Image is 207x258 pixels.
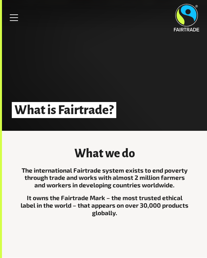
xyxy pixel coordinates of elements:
[20,167,189,189] p: The international Fairtrade system exists to end poverty through trade and works with almost 2 mi...
[20,194,189,217] p: It owns the Fairtrade Mark – the most trusted ethical label in the world – that appears on over 3...
[6,9,22,26] a: Toggle Menu
[12,102,116,118] h1: What is Fairtrade?
[174,4,199,31] img: Fairtrade Australia New Zealand logo
[20,147,189,160] h3: What we do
